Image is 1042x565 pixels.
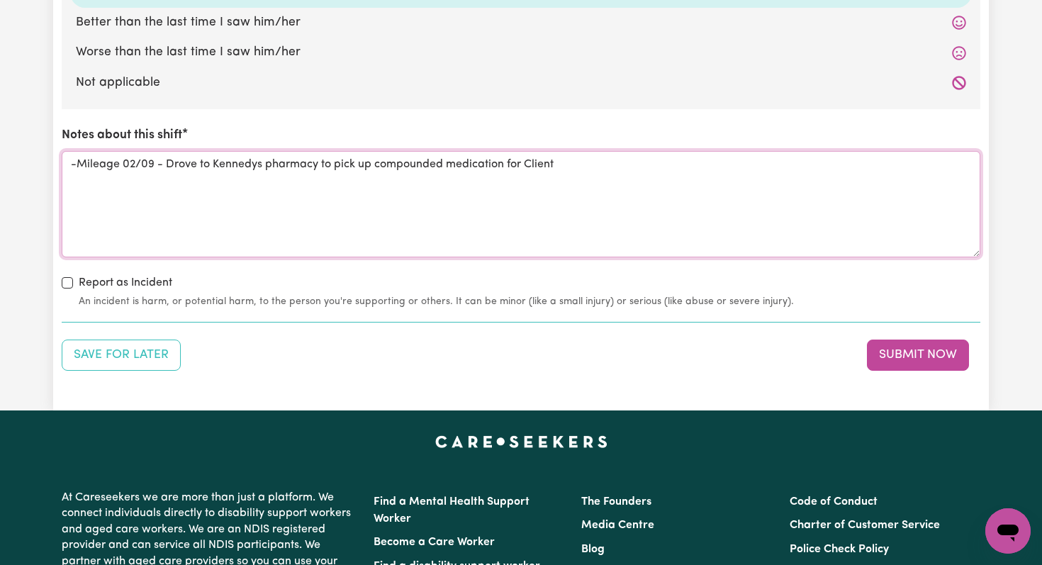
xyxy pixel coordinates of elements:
a: Find a Mental Health Support Worker [374,496,530,525]
label: Not applicable [76,74,966,92]
label: Report as Incident [79,274,172,291]
button: Save your job report [62,340,181,371]
a: Media Centre [581,520,654,531]
a: Blog [581,544,605,555]
a: Careseekers home page [435,436,607,447]
a: The Founders [581,496,651,508]
label: Better than the last time I saw him/her [76,13,966,32]
a: Become a Care Worker [374,537,495,548]
iframe: Button to launch messaging window [985,508,1031,554]
a: Code of Conduct [790,496,878,508]
a: Police Check Policy [790,544,889,555]
a: Charter of Customer Service [790,520,940,531]
textarea: -Mileage 02/09 - Drove to Kennedys pharmacy to pick up compounded medication for Client [62,151,980,257]
label: Notes about this shift [62,126,182,145]
label: Worse than the last time I saw him/her [76,43,966,62]
button: Submit your job report [867,340,969,371]
small: An incident is harm, or potential harm, to the person you're supporting or others. It can be mino... [79,294,980,309]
